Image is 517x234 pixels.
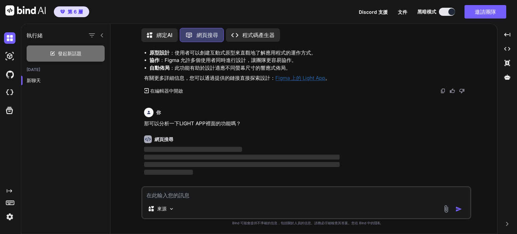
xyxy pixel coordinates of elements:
font: 那可以分析一下LIGHT APP裡面的功能嗎？ [144,120,241,127]
img: 喜歡 [450,88,455,94]
font: 新聊天 [27,77,41,83]
button: Discord 支援 [359,8,388,15]
font: 文件 [398,9,407,15]
button: 邀請團隊 [464,5,506,19]
img: 設定 [4,211,15,223]
font: 發起新話題 [58,51,81,56]
font: Bind 可能會提供不準確的信息，包括關於人員的信息。請務必仔細檢查其答案。您在 Bind 中的隱私 [232,221,381,225]
img: 優質的 [60,10,65,14]
font: 綁定AI [157,32,172,38]
font: ：此功能有助於設計適應不同螢幕尺寸的響應式佈局。 [170,65,291,71]
font: 協作 [149,57,160,63]
button: 文件 [398,8,407,15]
font: 自動佈局 [149,65,170,71]
font: 網頁搜尋 [154,136,173,142]
font: ：Figma 允許多個使用者同時進行設計，讓團隊更容易協作。 [160,57,297,63]
font: 網頁搜尋 [197,32,218,38]
img: 選擇模型 [169,206,174,212]
font: 第 6 層 [68,9,83,14]
font: 你 [156,109,161,115]
font: 邀請團隊 [475,8,496,15]
font: [DATE] [27,67,40,72]
img: 不喜歡 [459,88,464,94]
a: Figma 上的 Light App [275,75,325,81]
img: 複製 [440,88,446,94]
font: 原型設計 [149,49,170,56]
font: 執行緒 [27,32,43,39]
img: 暗聊 [4,32,15,44]
font: 程式碼產生器 [242,32,275,38]
img: 綁定AI [5,5,46,15]
img: darkAi工作室 [4,51,15,62]
font: 在編輯器中開啟 [150,88,183,94]
img: githubDark [4,69,15,80]
img: 依戀 [442,205,450,213]
font: 。 [325,75,330,81]
font: 有關更多詳細信息，您可以通過提供的鏈接直接探索設計： [144,75,275,81]
font: ：使用者可以創建互動式原型來直觀地了解應用程式的運作方式。 [170,49,316,56]
font: 黑暗模式 [417,9,436,14]
button: 優質的第 6 層 [54,6,89,17]
font: 來源 [157,206,167,211]
font: Discord 支援 [359,9,388,15]
img: 圖示 [455,206,462,212]
img: 雲端圖示 [4,87,15,98]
